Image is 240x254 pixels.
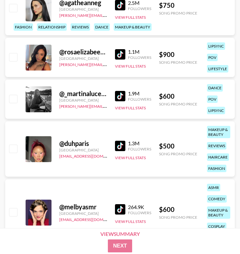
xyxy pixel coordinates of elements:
div: 1.9M [128,90,151,97]
iframe: Drift Widget Chat Controller [208,222,232,246]
div: @ duhparis [59,139,107,148]
div: [GEOGRAPHIC_DATA] [59,56,107,61]
a: [PERSON_NAME][EMAIL_ADDRESS][DOMAIN_NAME] [59,61,155,67]
div: Song Promo Price [159,151,197,156]
div: reviews [207,142,226,149]
div: dance [94,23,110,31]
div: makeup & beauty [207,206,230,219]
div: Song Promo Price [159,215,197,220]
div: Followers [128,55,151,60]
div: lipsync [207,107,225,114]
div: Song Promo Price [159,102,197,106]
div: @ melbyasmr [59,203,107,211]
div: Song Promo Price [159,60,197,65]
div: comedy [207,195,227,203]
div: fashion [207,165,226,172]
div: $ 600 [159,205,197,214]
img: TikTok [115,141,125,151]
a: [PERSON_NAME][EMAIL_ADDRESS][PERSON_NAME][DOMAIN_NAME] [59,103,186,109]
div: lipsync [207,42,225,50]
div: Followers [128,6,151,11]
button: View Full Stats [115,219,146,224]
div: 264.9K [128,204,151,210]
div: cosplay [207,223,226,230]
div: Followers [128,147,151,151]
div: pov [207,54,218,61]
div: asmr [207,184,220,191]
button: View Full Stats [115,105,146,110]
div: [GEOGRAPHIC_DATA] [59,7,107,12]
div: Song Promo Price [159,11,197,16]
div: dance [207,84,223,92]
div: 1.1M [128,49,151,55]
div: @ _martinalucena [59,90,107,98]
div: relationship [37,23,67,31]
div: @ rosaelizabeeeth [59,48,107,56]
div: 1.3M [128,140,151,147]
div: [GEOGRAPHIC_DATA] [59,148,107,152]
div: haircare [207,153,229,161]
div: $ 900 [159,50,197,59]
img: TikTok [115,91,125,101]
a: [PERSON_NAME][EMAIL_ADDRESS][DOMAIN_NAME] [59,12,155,18]
button: View Full Stats [115,15,146,20]
div: makeup & beauty [207,126,230,138]
div: $ 600 [159,92,197,100]
div: reviews [71,23,90,31]
a: [EMAIL_ADDRESS][DOMAIN_NAME] [59,216,124,222]
button: Next [108,239,132,252]
div: Followers [128,97,151,102]
div: makeup & beauty [114,23,152,31]
div: lifestyle [207,65,228,72]
a: [EMAIL_ADDRESS][DOMAIN_NAME] [59,152,124,159]
div: $ 500 [159,142,197,150]
div: $ 750 [159,1,197,9]
button: View Full Stats [115,64,146,69]
div: [GEOGRAPHIC_DATA] [59,98,107,103]
div: View Summary [95,231,145,237]
div: pov [207,95,218,103]
img: TikTok [115,204,125,215]
button: View Full Stats [115,155,146,160]
div: Followers [128,210,151,215]
img: TikTok [115,49,125,60]
div: [GEOGRAPHIC_DATA] [59,211,107,216]
div: fashion [14,23,33,31]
